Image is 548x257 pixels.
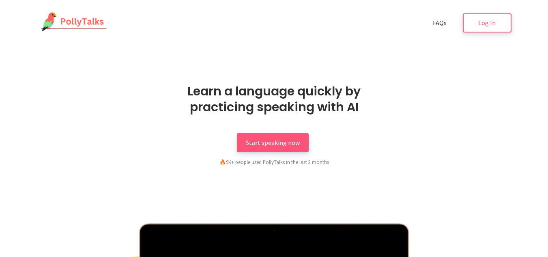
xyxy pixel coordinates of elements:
a: FAQs [424,13,456,32]
h1: Learn a language quickly by practicing speaking with AI [163,83,386,115]
span: Start speaking now [246,138,300,147]
img: PollyTalks Logo [37,12,107,32]
a: Start speaking now [237,133,309,152]
span: fire [219,159,226,165]
span: FAQs [433,19,447,27]
span: Log In [478,19,496,27]
div: 9K+ people used PollyTalks in the last 3 months [177,158,372,166]
a: Log In [463,13,511,32]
